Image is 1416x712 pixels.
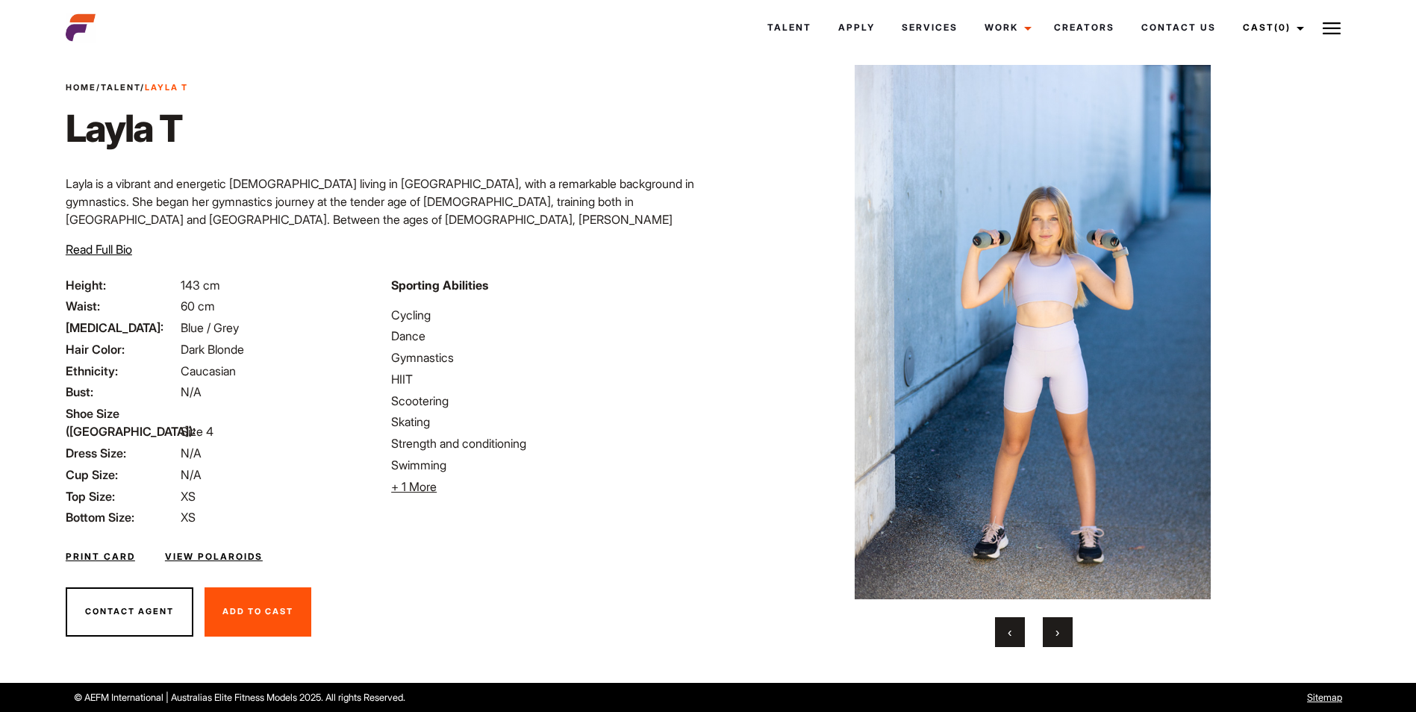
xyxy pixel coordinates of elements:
[66,242,132,257] span: Read Full Bio
[391,327,699,345] li: Dance
[1229,7,1313,48] a: Cast(0)
[391,370,699,388] li: HIIT
[1128,7,1229,48] a: Contact Us
[66,362,178,380] span: Ethnicity:
[888,7,971,48] a: Services
[205,587,311,637] button: Add To Cast
[181,467,202,482] span: N/A
[391,306,699,324] li: Cycling
[1307,692,1342,703] a: Sitemap
[391,413,699,431] li: Skating
[66,444,178,462] span: Dress Size:
[181,342,244,357] span: Dark Blonde
[1323,19,1341,37] img: Burger icon
[66,240,132,258] button: Read Full Bio
[1055,625,1059,640] span: Next
[971,7,1041,48] a: Work
[66,175,699,282] p: Layla is a vibrant and energetic [DEMOGRAPHIC_DATA] living in [GEOGRAPHIC_DATA], with a remarkabl...
[181,489,196,504] span: XS
[66,276,178,294] span: Height:
[1274,22,1291,33] span: (0)
[66,466,178,484] span: Cup Size:
[391,392,699,410] li: Scootering
[66,487,178,505] span: Top Size:
[391,434,699,452] li: Strength and conditioning
[66,508,178,526] span: Bottom Size:
[391,278,488,293] strong: Sporting Abilities
[66,550,135,563] a: Print Card
[222,606,293,616] span: Add To Cast
[165,550,263,563] a: View Polaroids
[391,349,699,366] li: Gymnastics
[145,82,188,93] strong: Layla T
[825,7,888,48] a: Apply
[181,424,213,439] span: Size 4
[181,278,220,293] span: 143 cm
[181,299,215,313] span: 60 cm
[66,587,193,637] button: Contact Agent
[66,340,178,358] span: Hair Color:
[1041,7,1128,48] a: Creators
[66,319,178,337] span: [MEDICAL_DATA]:
[66,106,188,151] h1: Layla T
[66,82,96,93] a: Home
[391,456,699,474] li: Swimming
[181,510,196,525] span: XS
[181,384,202,399] span: N/A
[101,82,140,93] a: Talent
[391,479,437,494] span: + 1 More
[1008,625,1011,640] span: Previous
[66,13,96,43] img: cropped-aefm-brand-fav-22-square.png
[66,297,178,315] span: Waist:
[66,383,178,401] span: Bust:
[66,405,178,440] span: Shoe Size ([GEOGRAPHIC_DATA]):
[181,446,202,460] span: N/A
[181,320,239,335] span: Blue / Grey
[74,690,806,705] p: © AEFM International | Australias Elite Fitness Models 2025. All rights Reserved.
[743,65,1322,599] img: 0B5A9174
[181,363,236,378] span: Caucasian
[754,7,825,48] a: Talent
[66,81,188,94] span: / /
